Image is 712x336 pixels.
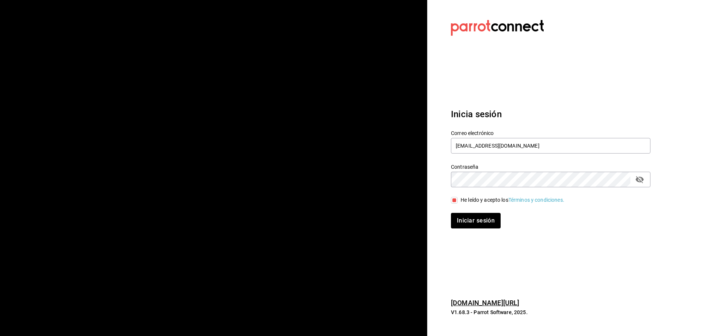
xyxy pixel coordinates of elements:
[451,138,650,154] input: Ingresa tu correo electrónico
[451,130,650,135] label: Correo electrónico
[451,164,650,169] label: Contraseña
[451,213,501,228] button: Iniciar sesión
[461,196,564,204] div: He leído y acepto los
[451,299,519,307] a: [DOMAIN_NAME][URL]
[633,173,646,186] button: passwordField
[451,108,650,121] h3: Inicia sesión
[508,197,564,203] a: Términos y condiciones.
[451,309,650,316] p: V1.68.3 - Parrot Software, 2025.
